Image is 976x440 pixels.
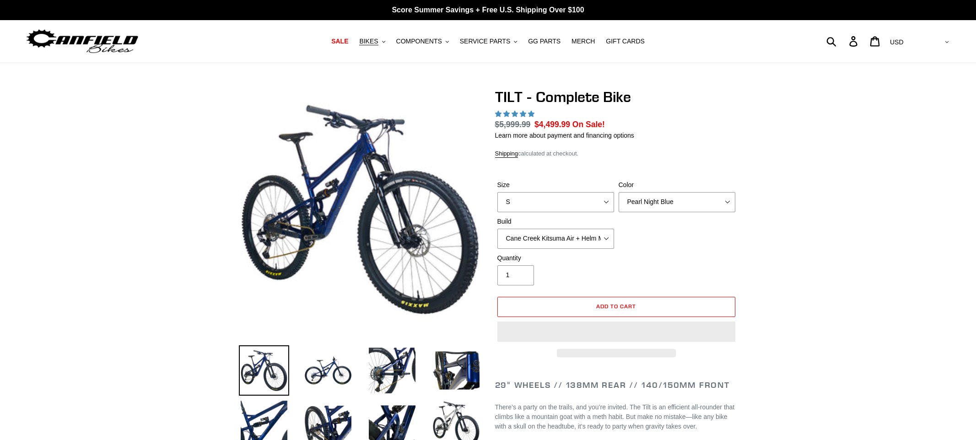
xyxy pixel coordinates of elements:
[606,38,645,45] span: GIFT CARDS
[495,402,738,431] p: There’s a party on the trails, and you’re invited. The Tilt is an efficient all-rounder that clim...
[534,120,570,129] span: $4,499.99
[455,35,522,48] button: SERVICE PARTS
[355,35,389,48] button: BIKES
[601,35,649,48] a: GIFT CARDS
[495,149,738,158] div: calculated at checkout.
[497,217,614,226] label: Build
[528,38,561,45] span: GG PARTS
[495,380,738,390] h2: 29" Wheels // 138mm Rear // 140/150mm Front
[392,35,453,48] button: COMPONENTS
[497,253,614,263] label: Quantity
[567,35,599,48] a: MERCH
[25,27,140,56] img: Canfield Bikes
[241,90,480,329] img: TILT - Complete Bike
[495,132,634,139] a: Learn more about payment and financing options
[396,38,442,45] span: COMPONENTS
[497,297,735,317] button: Add to cart
[831,31,855,51] input: Search
[572,38,595,45] span: MERCH
[495,110,536,118] span: 5.00 stars
[619,180,735,190] label: Color
[460,38,510,45] span: SERVICE PARTS
[495,120,531,129] s: $5,999.99
[367,345,417,396] img: Load image into Gallery viewer, TILT - Complete Bike
[572,118,605,130] span: On Sale!
[239,345,289,396] img: Load image into Gallery viewer, TILT - Complete Bike
[523,35,565,48] a: GG PARTS
[596,303,636,310] span: Add to cart
[327,35,353,48] a: SALE
[495,88,738,106] h1: TILT - Complete Bike
[303,345,353,396] img: Load image into Gallery viewer, TILT - Complete Bike
[497,180,614,190] label: Size
[431,345,481,396] img: Load image into Gallery viewer, TILT - Complete Bike
[495,150,518,158] a: Shipping
[359,38,378,45] span: BIKES
[331,38,348,45] span: SALE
